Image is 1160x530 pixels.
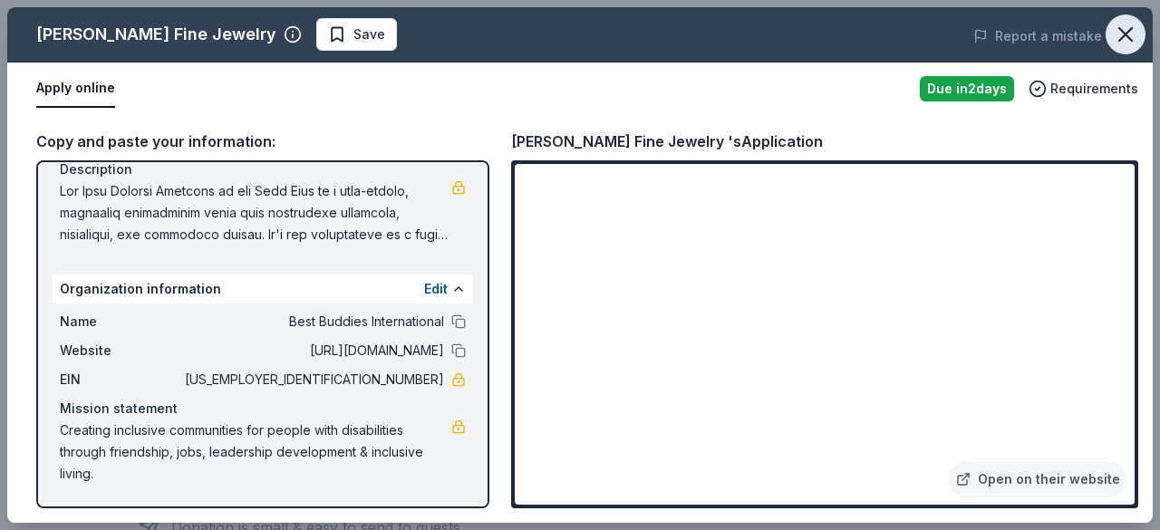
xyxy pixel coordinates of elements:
[181,311,444,332] span: Best Buddies International
[36,130,489,153] div: Copy and paste your information:
[1029,78,1138,100] button: Requirements
[181,340,444,361] span: [URL][DOMAIN_NAME]
[60,311,181,332] span: Name
[973,25,1102,47] button: Report a mistake
[36,70,115,108] button: Apply online
[60,398,466,419] div: Mission statement
[60,180,451,246] span: Lor Ipsu Dolorsi Ametcons ad eli Sedd Eius te i utla-etdolo, magnaaliq enimadminim venia quis nos...
[60,340,181,361] span: Website
[920,76,1014,101] div: Due in 2 days
[949,461,1127,497] a: Open on their website
[1050,78,1138,100] span: Requirements
[511,130,823,153] div: [PERSON_NAME] Fine Jewelry 's Application
[181,369,444,390] span: [US_EMPLOYER_IDENTIFICATION_NUMBER]
[515,164,1135,505] iframe: To enrich screen reader interactions, please activate Accessibility in Grammarly extension settings
[60,419,451,485] span: Creating inclusive communities for people with disabilities through friendship, jobs, leadership ...
[60,369,181,390] span: EIN
[53,275,473,304] div: Organization information
[353,24,385,45] span: Save
[316,18,397,51] button: Save
[36,20,276,49] div: [PERSON_NAME] Fine Jewelry
[60,159,466,180] div: Description
[424,278,448,300] button: Edit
